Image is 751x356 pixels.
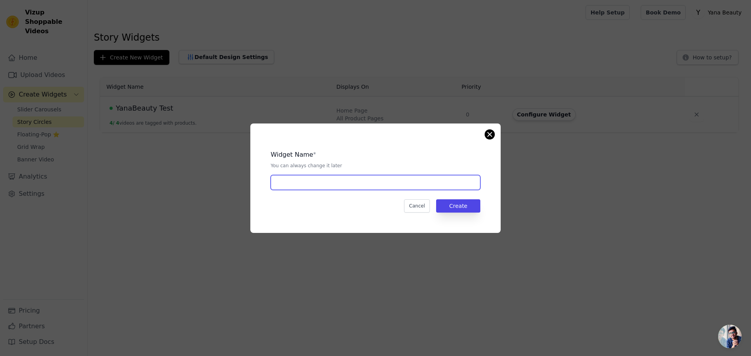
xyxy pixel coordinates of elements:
[436,199,480,213] button: Create
[271,163,480,169] p: You can always change it later
[404,199,430,213] button: Cancel
[271,150,313,159] legend: Widget Name
[718,325,742,348] a: Ouvrir le chat
[485,130,494,139] button: Close modal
